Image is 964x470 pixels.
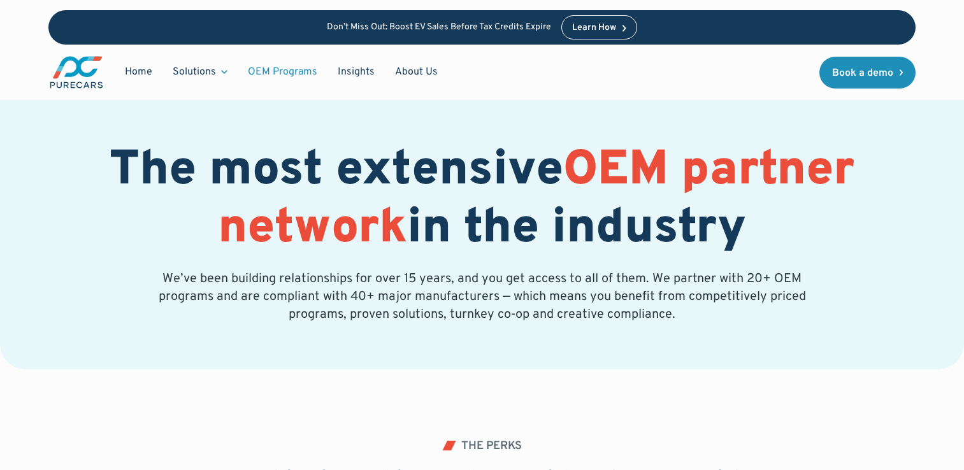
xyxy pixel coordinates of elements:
p: We’ve been building relationships for over 15 years, and you get access to all of them. We partne... [156,270,809,324]
a: OEM Programs [238,60,327,84]
a: Book a demo [819,57,916,89]
div: Learn How [572,24,616,32]
a: Learn How [561,15,637,39]
div: Solutions [162,60,238,84]
div: Book a demo [832,68,893,78]
a: Home [115,60,162,84]
div: THE PERKS [461,441,522,452]
span: OEM partner network [218,141,854,260]
img: purecars logo [48,55,104,90]
h1: The most extensive in the industry [48,143,916,259]
a: About Us [385,60,448,84]
div: Solutions [173,65,216,79]
a: Insights [327,60,385,84]
a: main [48,55,104,90]
p: Don’t Miss Out: Boost EV Sales Before Tax Credits Expire [327,22,551,33]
